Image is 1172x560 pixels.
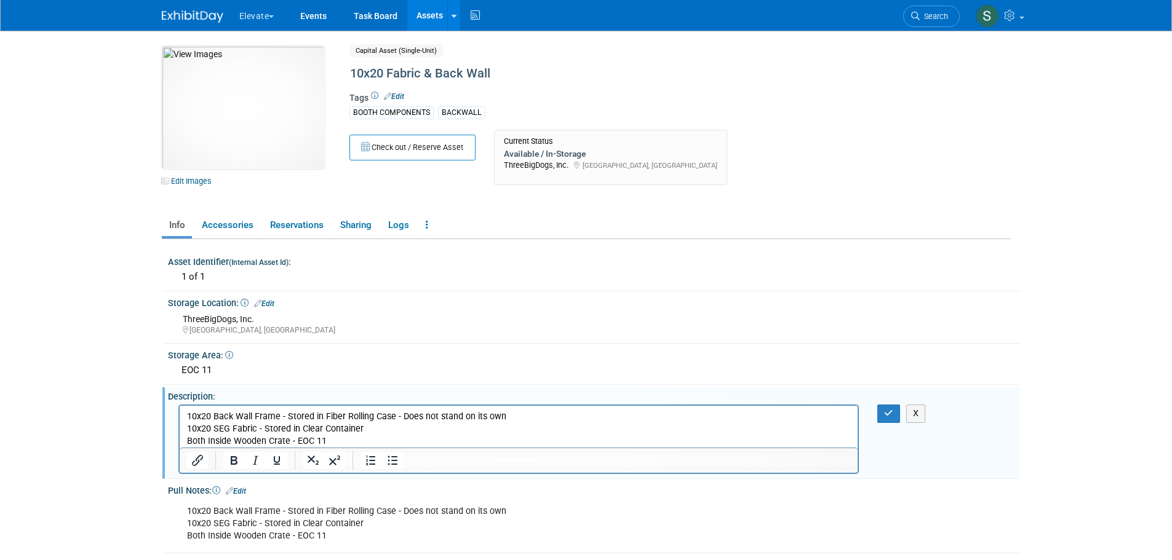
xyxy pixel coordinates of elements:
img: View Images [162,46,324,169]
a: Edit Images [162,173,217,189]
div: Description: [168,387,1020,403]
div: Pull Notes: [168,481,1020,497]
div: [GEOGRAPHIC_DATA], [GEOGRAPHIC_DATA] [183,325,1011,336]
a: Edit [226,487,246,495]
button: Superscript [324,452,345,469]
div: 10x20 Back Wall Frame - Stored in Fiber Rolling Case - Does not stand on its own 10x20 SEG Fabric... [178,499,859,548]
a: Edit [384,92,404,101]
div: BACKWALL [438,106,485,119]
a: Reservations [263,215,330,236]
div: Asset Identifier : [168,253,1020,268]
span: Capital Asset (Single-Unit) [349,44,443,57]
button: Bold [223,452,244,469]
div: BOOTH COMPONENTS [349,106,434,119]
div: 10x20 Fabric & Back Wall [346,63,909,85]
img: Samantha Meyers [976,4,999,28]
span: [GEOGRAPHIC_DATA], [GEOGRAPHIC_DATA] [583,161,717,170]
button: Check out / Reserve Asset [349,135,476,160]
a: Info [162,215,192,236]
button: X [906,404,926,422]
a: Sharing [333,215,378,236]
span: ThreeBigDogs, Inc. [504,160,568,170]
div: 1 of 1 [177,267,1011,286]
button: Subscript [303,452,324,469]
div: Available / In-Storage [504,148,717,159]
a: Accessories [194,215,260,236]
div: Storage Location: [168,294,1020,310]
span: Storage Area: [168,350,233,360]
div: Tags [349,92,909,127]
button: Insert/edit link [187,452,208,469]
a: Search [903,6,960,27]
div: EOC 11 [177,361,1011,380]
img: ExhibitDay [162,10,223,23]
iframe: Rich Text Area [180,406,858,448]
button: Bullet list [382,452,403,469]
span: Search [920,12,948,21]
button: Italic [245,452,266,469]
small: (Internal Asset Id) [229,258,289,267]
span: ThreeBigDogs, Inc. [183,314,254,324]
div: Current Status [504,136,717,146]
a: Logs [381,215,416,236]
a: Edit [254,299,274,308]
button: Numbered list [361,452,381,469]
button: Underline [266,452,287,469]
